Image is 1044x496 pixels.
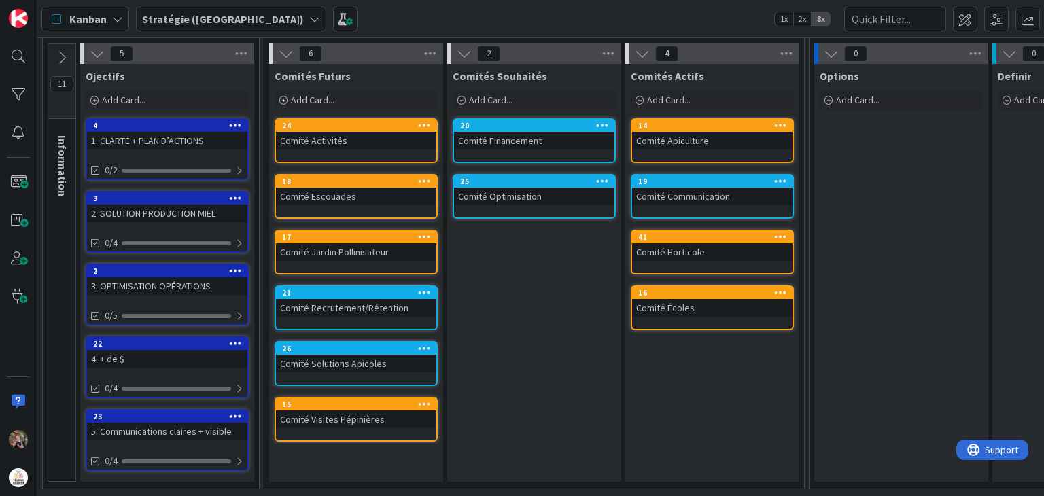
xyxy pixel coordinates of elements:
a: 32. SOLUTION PRODUCTION MIEL0/4 [86,191,249,253]
div: 2. SOLUTION PRODUCTION MIEL [87,205,247,222]
div: 1. CLARTÉ + PLAN D’ACTIONS [87,132,247,149]
div: 2 [87,265,247,277]
a: 18Comité Escouades [275,174,438,219]
span: 0 [844,46,867,62]
a: 20Comité Financement [453,118,616,163]
div: 23 [93,412,247,421]
div: 14Comité Apiculture [632,120,793,149]
div: 26 [282,344,436,353]
span: 5 [110,46,133,62]
span: Comités Actifs [631,69,704,83]
span: 6 [299,46,322,62]
img: FD [9,430,28,449]
span: Add Card... [291,94,334,106]
div: 24Comité Activités [276,120,436,149]
div: 21 [276,287,436,299]
span: Add Card... [647,94,691,106]
span: Information [56,135,69,196]
div: 20 [454,120,614,132]
span: 1x [775,12,793,26]
span: Definir [998,69,1031,83]
div: 15 [276,398,436,410]
a: 23. OPTIMISATION OPÉRATIONS0/5 [86,264,249,325]
a: 17Comité Jardin Pollinisateur [275,230,438,274]
div: 25 [460,177,614,186]
div: 18Comité Escouades [276,175,436,205]
div: 15 [282,400,436,409]
img: avatar [9,468,28,487]
div: 24 [282,121,436,130]
div: 16Comité Écoles [632,287,793,317]
span: Ojectifs [86,69,125,83]
span: Add Card... [102,94,145,106]
span: 0/4 [105,454,118,468]
div: 26Comité Solutions Apicoles [276,342,436,372]
span: Comités Souhaités [453,69,547,83]
input: Quick Filter... [844,7,946,31]
span: Options [820,69,859,83]
div: 3 [87,192,247,205]
div: 18 [276,175,436,188]
div: 21 [282,288,436,298]
div: 19 [638,177,793,186]
div: 24 [276,120,436,132]
div: 16 [632,287,793,299]
div: 4. + de $ [87,350,247,368]
div: 17 [282,232,436,242]
div: 3. OPTIMISATION OPÉRATIONS [87,277,247,295]
div: Comité Escouades [276,188,436,205]
a: 25Comité Optimisation [453,174,616,219]
span: 3x [812,12,830,26]
div: 20 [460,121,614,130]
div: Comité Recrutement/Rétention [276,299,436,317]
span: 2x [793,12,812,26]
div: 18 [282,177,436,186]
a: 21Comité Recrutement/Rétention [275,285,438,330]
div: 14 [638,121,793,130]
span: Add Card... [836,94,880,106]
a: 14Comité Apiculture [631,118,794,163]
div: 41. CLARTÉ + PLAN D’ACTIONS [87,120,247,149]
div: 17Comité Jardin Pollinisateur [276,231,436,261]
a: 24Comité Activités [275,118,438,163]
div: 21Comité Recrutement/Rétention [276,287,436,317]
div: Comité Financement [454,132,614,149]
div: 224. + de $ [87,338,247,368]
div: 17 [276,231,436,243]
span: 0/4 [105,236,118,250]
span: 0/5 [105,308,118,323]
div: 15Comité Visites Pépinières [276,398,436,428]
a: 26Comité Solutions Apicoles [275,341,438,386]
div: 5. Communications claires + visible [87,423,247,440]
div: 41 [638,232,793,242]
div: Comité Visites Pépinières [276,410,436,428]
div: 32. SOLUTION PRODUCTION MIEL [87,192,247,222]
a: 19Comité Communication [631,174,794,219]
div: 41Comité Horticole [632,231,793,261]
span: Add Card... [469,94,512,106]
div: 4 [93,121,247,130]
div: Comité Activités [276,132,436,149]
img: Visit kanbanzone.com [9,9,28,28]
div: Comité Apiculture [632,132,793,149]
div: 3 [93,194,247,203]
a: 41. CLARTÉ + PLAN D’ACTIONS0/2 [86,118,249,180]
a: 224. + de $0/4 [86,336,249,398]
div: 41 [632,231,793,243]
span: Support [29,2,62,18]
div: Comité Optimisation [454,188,614,205]
b: Stratégie ([GEOGRAPHIC_DATA]) [142,12,304,26]
span: Kanban [69,11,107,27]
div: 4 [87,120,247,132]
div: 235. Communications claires + visible [87,410,247,440]
div: 23. OPTIMISATION OPÉRATIONS [87,265,247,295]
div: Comité Écoles [632,299,793,317]
a: 41Comité Horticole [631,230,794,274]
span: Comités Futurs [275,69,351,83]
span: 4 [655,46,678,62]
div: Comité Jardin Pollinisateur [276,243,436,261]
div: Comité Communication [632,188,793,205]
div: Comité Solutions Apicoles [276,355,436,372]
div: 16 [638,288,793,298]
div: 23 [87,410,247,423]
